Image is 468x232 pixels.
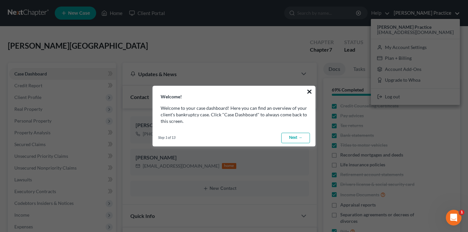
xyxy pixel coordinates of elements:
iframe: Intercom live chat [446,210,461,225]
span: Step 1 of 13 [158,135,175,140]
h3: Welcome! [153,86,315,100]
button: × [306,86,313,97]
span: 1 [459,210,464,215]
a: Next → [281,133,310,143]
p: Welcome to your case dashboard! Here you can find an overview of your client's bankruptcy case. C... [161,105,307,124]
